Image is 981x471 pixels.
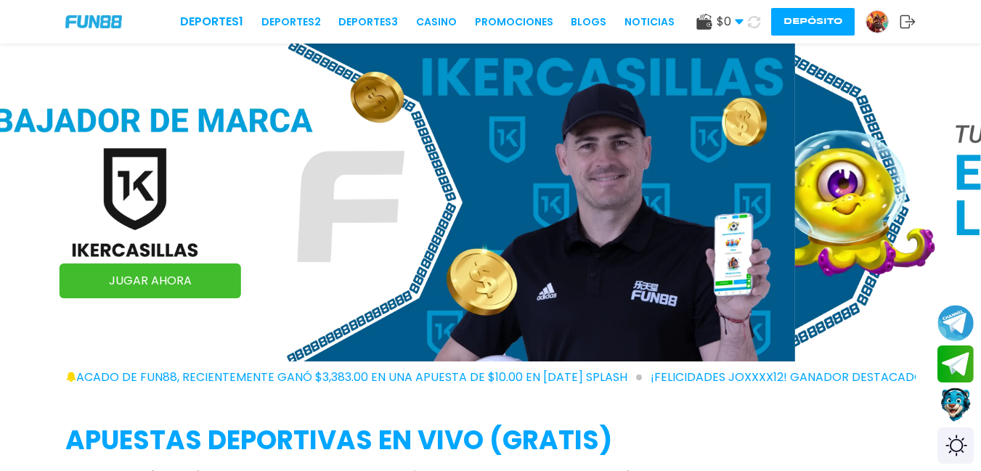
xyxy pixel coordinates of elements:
a: Deportes3 [338,15,398,30]
img: Avatar [866,11,888,33]
img: Company Logo [65,15,122,28]
a: BLOGS [571,15,606,30]
button: Depósito [771,8,855,36]
button: Join telegram [937,345,974,383]
h2: APUESTAS DEPORTIVAS EN VIVO (gratis) [65,421,916,460]
a: JUGAR AHORA [60,263,241,298]
a: Deportes2 [261,15,321,30]
span: $ 0 [717,13,744,30]
a: NOTICIAS [624,15,675,30]
a: CASINO [416,15,457,30]
a: Promociones [475,15,553,30]
button: Join telegram channel [937,304,974,342]
a: Deportes1 [180,13,243,30]
button: Contact customer service [937,386,974,424]
div: Switch theme [937,427,974,464]
a: Avatar [866,10,900,33]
